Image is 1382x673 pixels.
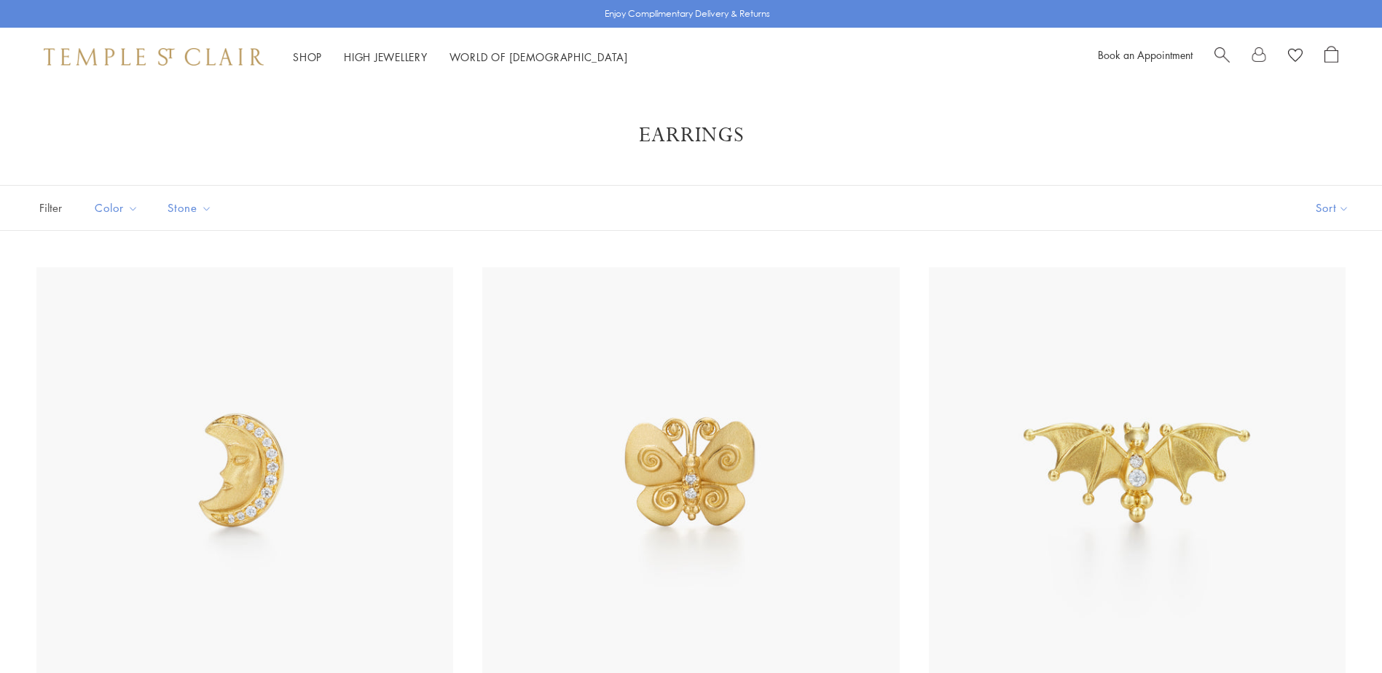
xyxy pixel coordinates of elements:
[44,48,264,66] img: Temple St. Clair
[58,122,1324,149] h1: Earrings
[157,192,223,224] button: Stone
[1283,186,1382,230] button: Show sort by
[1098,47,1193,62] a: Book an Appointment
[1288,46,1303,68] a: View Wishlist
[1214,46,1230,68] a: Search
[605,7,770,21] p: Enjoy Complimentary Delivery & Returns
[293,48,628,66] nav: Main navigation
[449,50,628,64] a: World of [DEMOGRAPHIC_DATA]World of [DEMOGRAPHIC_DATA]
[87,199,149,217] span: Color
[160,199,223,217] span: Stone
[293,50,322,64] a: ShopShop
[344,50,428,64] a: High JewelleryHigh Jewellery
[1324,46,1338,68] a: Open Shopping Bag
[84,192,149,224] button: Color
